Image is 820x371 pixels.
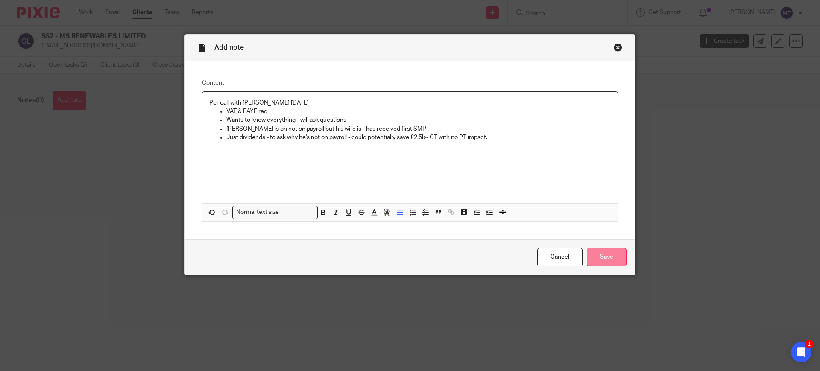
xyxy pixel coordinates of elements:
input: Search for option [282,208,313,217]
p: Just dividends - to ask why he's not on payroll - could potentially save £2.5k~ CT with no PT imp... [226,133,611,142]
a: Cancel [537,248,583,266]
p: Wants to know everything - will ask questions [226,116,611,124]
div: Search for option [232,206,318,219]
span: Add note [214,44,244,51]
span: Normal text size [234,208,281,217]
label: Content [202,79,618,87]
div: Close this dialog window [614,43,622,52]
div: 1 [805,340,814,348]
p: [PERSON_NAME] is on not on payroll but his wife is - has received first SMP [226,125,611,133]
p: Per call with [PERSON_NAME] [DATE] [209,99,611,107]
input: Save [587,248,627,266]
p: VAT & PAYE reg [226,107,611,116]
